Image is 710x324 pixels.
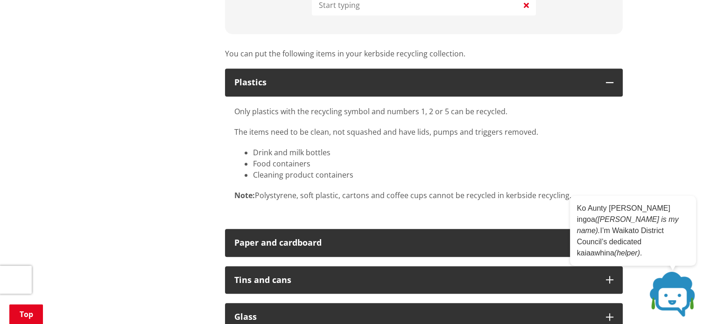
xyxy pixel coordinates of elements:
[253,147,613,158] li: Drink and milk bottles
[234,126,613,138] p: The items need to be clean, not squashed and have lids, pumps and triggers removed.
[614,249,640,257] em: (helper)
[234,190,613,201] p: Polystyrene, soft plastic, cartons and coffee cups cannot be recycled in kerbside recycling.
[234,276,597,285] div: Tins and cans
[9,304,43,324] a: Top
[577,203,689,259] p: Ko Aunty [PERSON_NAME] ingoa I’m Waikato District Council’s dedicated kaiaawhina .
[577,215,679,234] em: ([PERSON_NAME] is my name).
[225,266,623,294] button: Tins and cans
[253,158,613,169] li: Food containers
[234,78,597,87] div: Plastics
[234,106,613,117] p: Only plastics with the recycling symbol and numbers 1, 2 or 5 can be recycled.
[234,312,597,322] div: Glass
[225,48,623,59] p: You can put the following items in your kerbside recycling collection.
[225,229,623,257] button: Paper and cardboard
[253,169,613,180] li: Cleaning product containers
[234,238,597,248] div: Paper and cardboard
[225,69,623,97] button: Plastics
[234,190,255,200] strong: Note:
